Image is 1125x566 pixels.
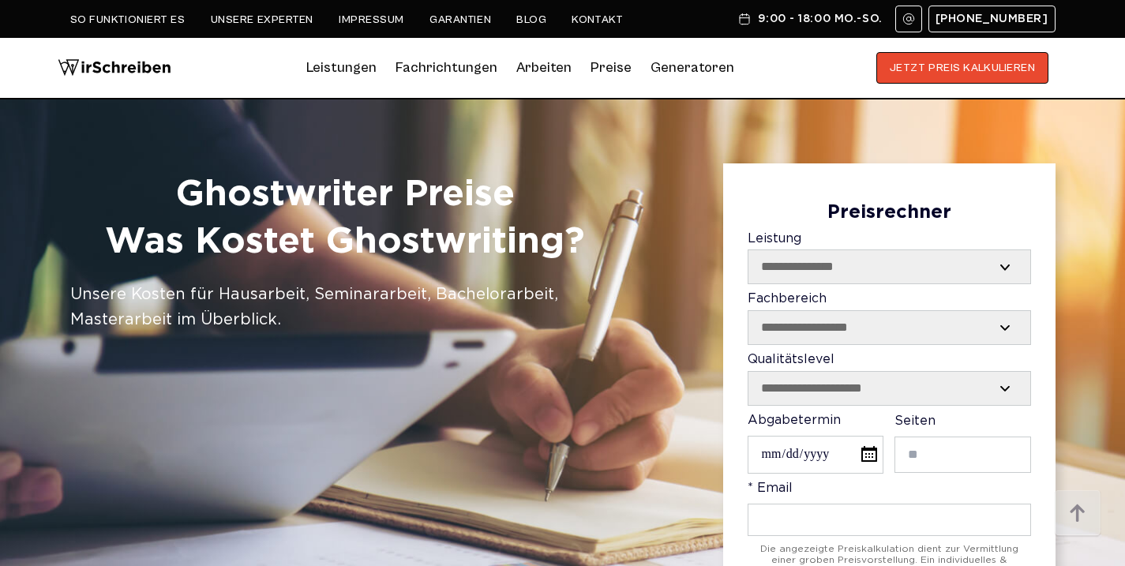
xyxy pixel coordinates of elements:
[748,353,1031,406] label: Qualitätslevel
[516,13,546,26] a: Blog
[572,13,623,26] a: Kontakt
[876,52,1049,84] button: JETZT PREIS KALKULIEREN
[748,372,1030,405] select: Qualitätslevel
[58,52,171,84] img: logo wirschreiben
[894,415,936,427] span: Seiten
[516,55,572,81] a: Arbeiten
[902,13,915,25] img: Email
[306,55,377,81] a: Leistungen
[591,59,632,76] a: Preise
[651,55,734,81] a: Generatoren
[211,13,313,26] a: Unsere Experten
[758,13,882,25] span: 9:00 - 18:00 Mo.-So.
[70,13,186,26] a: So funktioniert es
[70,282,621,332] div: Unsere Kosten für Hausarbeit, Seminararbeit, Bachelorarbeit, Masterarbeit im Überblick.
[748,292,1031,345] label: Fachbereich
[748,311,1030,344] select: Fachbereich
[1054,490,1101,538] img: button top
[748,202,1031,224] div: Preisrechner
[748,232,1031,285] label: Leistung
[748,436,883,473] input: Abgabetermin
[429,13,491,26] a: Garantien
[396,55,497,81] a: Fachrichtungen
[70,171,621,266] h1: Ghostwriter Preise Was Kostet Ghostwriting?
[339,13,404,26] a: Impressum
[748,250,1030,283] select: Leistung
[936,13,1048,25] span: [PHONE_NUMBER]
[928,6,1056,32] a: [PHONE_NUMBER]
[748,414,883,474] label: Abgabetermin
[737,13,752,25] img: Schedule
[748,504,1031,536] input: * Email
[748,482,1031,536] label: * Email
